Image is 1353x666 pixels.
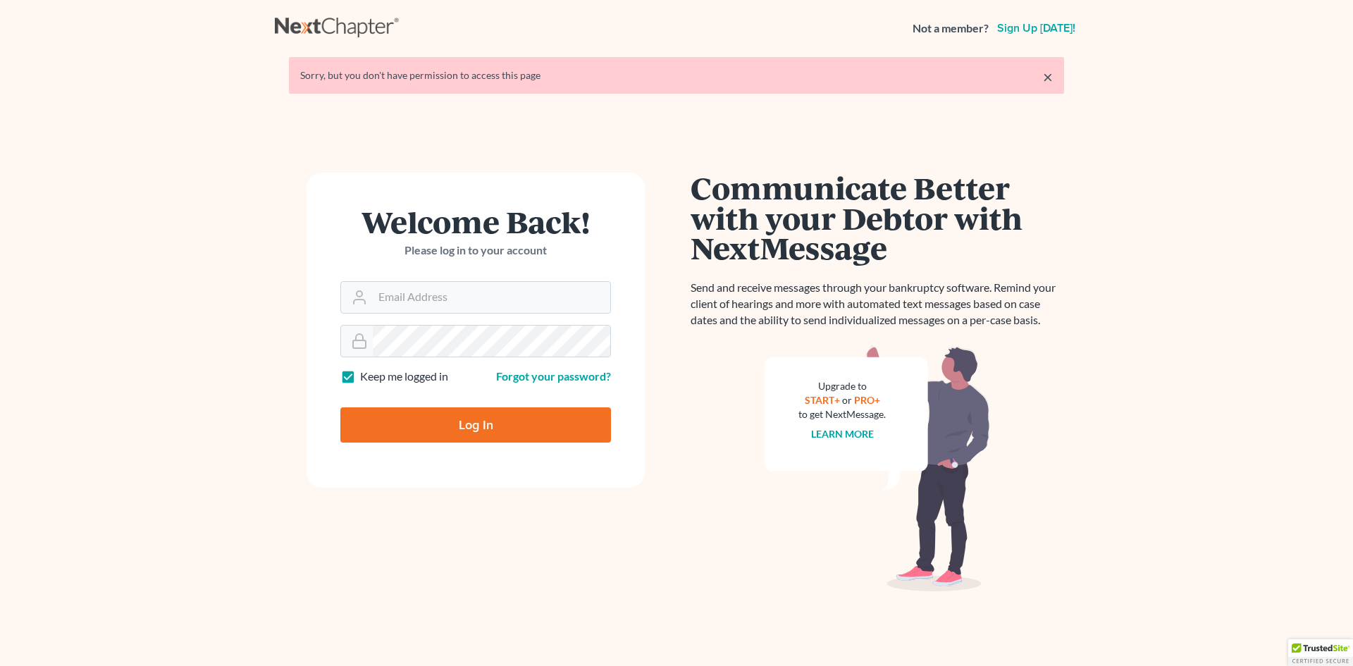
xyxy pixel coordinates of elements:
span: or [842,394,852,406]
div: Upgrade to [798,379,886,393]
div: to get NextMessage. [798,407,886,421]
a: PRO+ [854,394,880,406]
input: Log In [340,407,611,443]
div: Sorry, but you don't have permission to access this page [300,68,1053,82]
a: Forgot your password? [496,369,611,383]
img: nextmessage_bg-59042aed3d76b12b5cd301f8e5b87938c9018125f34e5fa2b7a6b67550977c72.svg [765,345,990,592]
h1: Welcome Back! [340,206,611,237]
a: START+ [805,394,840,406]
p: Please log in to your account [340,242,611,259]
a: Learn more [811,428,874,440]
input: Email Address [373,282,610,313]
label: Keep me logged in [360,369,448,385]
a: Sign up [DATE]! [994,23,1078,34]
div: TrustedSite Certified [1288,639,1353,666]
a: × [1043,68,1053,85]
strong: Not a member? [913,20,989,37]
p: Send and receive messages through your bankruptcy software. Remind your client of hearings and mo... [691,280,1064,328]
h1: Communicate Better with your Debtor with NextMessage [691,173,1064,263]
